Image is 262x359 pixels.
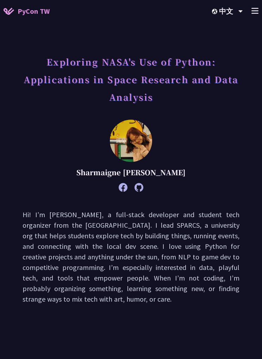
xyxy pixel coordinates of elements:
[110,120,152,162] img: Sharmaigne Angelie Mabano
[212,9,219,14] img: Locale Icon
[23,49,239,109] h1: Exploring NASA's Use of Python: Applications in Space Research and Data Analysis
[4,8,14,15] img: Home icon of PyCon TW 2025
[18,6,50,17] span: PyCon TW
[4,2,50,20] a: PyCon TW
[40,167,222,178] p: Sharmaigne [PERSON_NAME]
[23,209,239,304] p: Hi! I’m [PERSON_NAME], a full-stack developer and student tech organizer from the [GEOGRAPHIC_DAT...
